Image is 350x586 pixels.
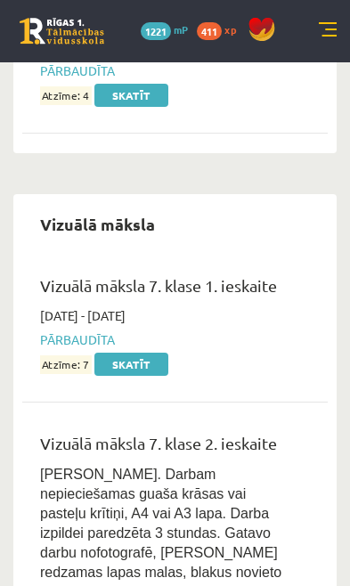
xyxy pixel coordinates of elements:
div: Vizuālā māksla 7. klase 2. ieskaite [40,431,283,464]
div: Vizuālā māksla 7. klase 1. ieskaite [40,273,283,306]
a: 411 xp [197,22,245,37]
span: Pārbaudīta [40,330,283,349]
a: Rīgas 1. Tālmācības vidusskola [20,18,104,45]
span: Pārbaudīta [40,61,283,80]
span: 1221 [141,22,171,40]
span: [DATE] - [DATE] [40,306,126,325]
span: mP [174,22,188,37]
h2: Vizuālā māksla [22,203,173,245]
span: 411 [197,22,222,40]
a: Skatīt [94,353,168,376]
span: Atzīme: 4 [40,86,92,105]
span: xp [224,22,236,37]
span: Atzīme: 7 [40,355,92,374]
a: Skatīt [94,84,168,107]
